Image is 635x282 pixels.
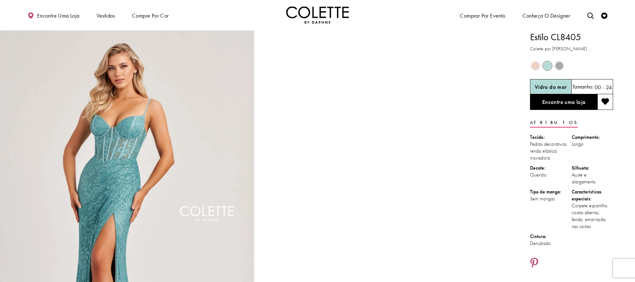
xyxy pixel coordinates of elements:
font: Comprar por evento [460,12,505,19]
a: Verificar lista de desejos [600,7,609,24]
a: Atributos [530,118,578,127]
a: Encontre uma loja [26,6,81,24]
div: Rosa [530,60,541,71]
video: Estilo CL8405 Colette by Daphne #1 reprodução automática em loop sem som vídeo [257,30,512,158]
a: Encontre uma loja [530,94,597,110]
font: Pedras decorativas, renda elástica inovadora [530,141,568,161]
span: Comprar por evento [458,6,507,24]
font: Encontre uma loja [37,12,80,19]
font: Sem mangas [530,195,555,202]
font: Longo [572,141,584,147]
span: Vestidos [95,6,117,24]
div: O estado dos controles de cores do produto depende do tamanho escolhido [530,60,613,72]
font: Tipo de manga: [530,188,561,195]
font: Estilo CL8405 [530,31,581,43]
font: Características especiais: [572,188,602,202]
button: Adicionar à lista de desejos [597,94,613,110]
font: Tecido: [530,134,545,140]
font: Comprimento: [572,134,600,140]
font: Vestidos [97,12,115,19]
font: Querido [530,171,547,178]
font: Ajuste e alargamento [572,171,596,185]
font: Silhueta: [572,165,590,171]
a: Compartilhe usando o Pinterest - Abre em uma nova aba [530,258,538,269]
a: Conheça o designer [521,6,572,24]
font: Decote: [530,165,546,171]
font: Encontre uma loja [542,98,586,106]
font: Derrubado [530,240,551,247]
font: Colette por [PERSON_NAME] [530,46,587,52]
font: Compre por cor [132,12,169,19]
span: Compre por cor [130,6,170,24]
div: Vidro do mar [542,60,553,71]
font: Tamanho: [572,83,594,90]
img: Colette por Daphne [286,7,349,24]
font: 00 - 24 [595,84,612,91]
font: Vidro do mar [535,83,567,90]
h5: Cor escolhida [535,83,567,90]
div: Fumaça [554,60,565,71]
a: Visite a página inicial [286,7,349,24]
font: Cintura: [530,233,546,240]
font: Conheça o designer [522,12,570,19]
font: Corpete espartilho, costas abertas, fenda, amarração nas costas [572,202,609,230]
a: Alternar pesquisa [586,7,595,24]
font: Atributos [530,120,578,126]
